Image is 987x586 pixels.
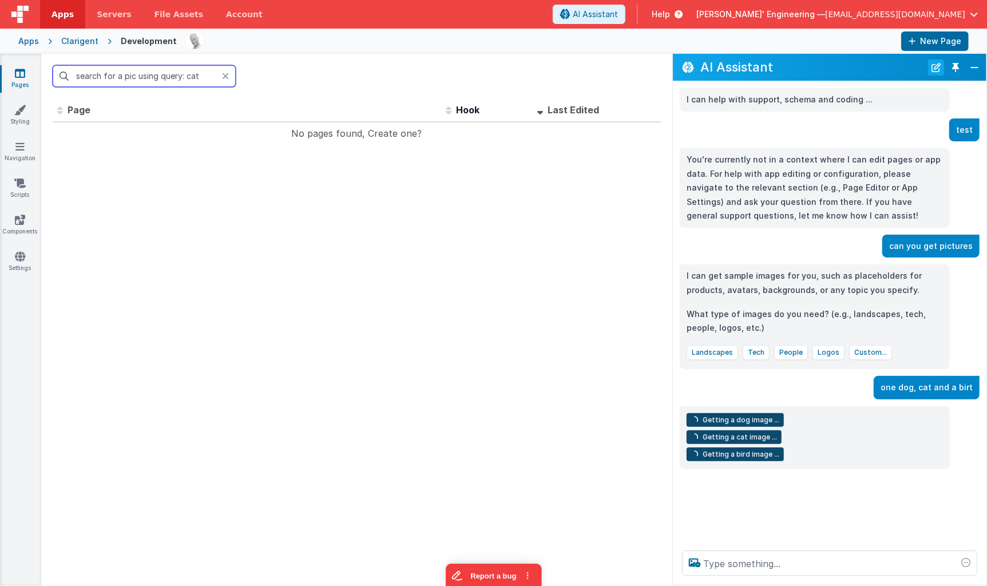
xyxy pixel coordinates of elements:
[687,93,943,107] p: I can help with support, schema and coding ...
[121,35,177,47] div: Development
[928,60,944,76] button: New Chat
[687,269,943,297] p: I can get sample images for you, such as placeholders for products, avatars, backgrounds, or any ...
[700,60,925,74] h2: AI Assistant
[774,345,808,360] button: People
[548,104,599,116] span: Last Edited
[956,123,973,137] p: test
[901,31,969,51] button: New Page
[743,345,770,360] button: Tech
[456,104,479,116] span: Hook
[53,65,236,87] input: Search pages, id's ...
[553,5,625,24] button: AI Assistant
[825,9,965,20] span: [EMAIL_ADDRESS][DOMAIN_NAME]
[68,104,90,116] span: Page
[696,9,825,20] span: [PERSON_NAME]' Engineering —
[967,60,982,76] button: Close
[849,345,892,360] button: Custom...
[703,415,779,425] span: Getting a dog image ...
[61,35,98,47] div: Clarigent
[812,345,845,360] button: Logos
[18,35,39,47] div: Apps
[889,239,973,254] p: can you get pictures
[154,9,204,20] span: File Assets
[573,9,618,20] span: AI Assistant
[53,122,661,145] td: No pages found, Create one?
[187,33,203,49] img: 11ac31fe5dc3d0eff3fbbbf7b26fa6e1
[696,9,978,20] button: [PERSON_NAME]' Engineering — [EMAIL_ADDRESS][DOMAIN_NAME]
[652,9,670,20] span: Help
[687,153,943,223] p: You're currently not in a context where I can edit pages or app data. For help with app editing o...
[948,60,964,76] button: Toggle Pin
[881,381,973,395] p: one dog, cat and a birt
[703,433,777,442] span: Getting a cat image ...
[51,9,74,20] span: Apps
[687,307,943,335] p: What type of images do you need? (e.g., landscapes, tech, people, logos, etc.)
[687,345,738,360] button: Landscapes
[97,9,131,20] span: Servers
[703,450,779,459] span: Getting a bird image ...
